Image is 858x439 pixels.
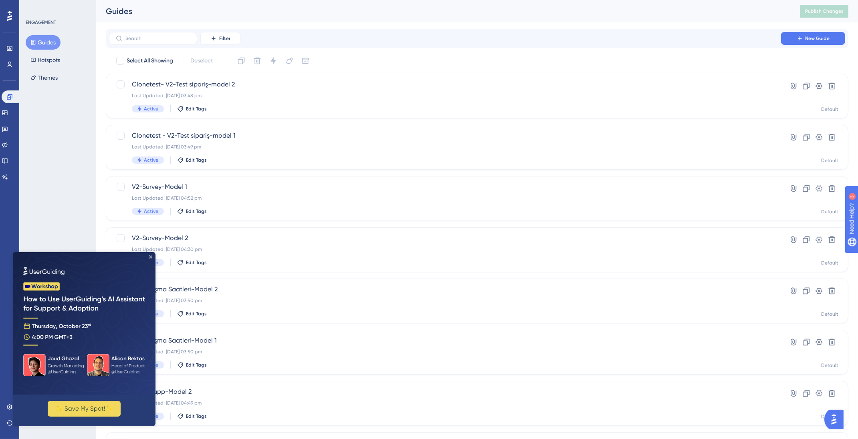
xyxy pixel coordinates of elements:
button: Hotspots [26,53,65,67]
span: Edit Tags [186,413,207,419]
button: Publish Changes [800,5,848,18]
button: Edit Tags [177,259,207,266]
div: 3 [56,4,58,10]
div: Default [821,260,838,266]
span: Clonetest - V2-Test sipariş-model 1 [132,131,758,140]
button: Deselect [183,54,220,68]
button: Edit Tags [177,106,207,112]
button: Edit Tags [177,413,207,419]
div: Last Updated: [DATE] 03:48 pm [132,92,758,99]
span: Active [144,106,158,112]
span: Edit Tags [186,362,207,368]
span: Active [144,157,158,163]
button: Edit Tags [177,362,207,368]
div: Default [821,362,838,369]
div: Default [821,413,838,420]
span: V2-Survey-Model 1 [132,182,758,192]
iframe: UserGuiding AI Assistant Launcher [824,407,848,431]
span: Clonetest- V2-Test sipariş-model 2 [132,80,758,89]
button: Guides [26,35,61,50]
div: Default [821,311,838,317]
span: Edit Tags [186,157,207,163]
button: Themes [26,70,63,85]
span: Edit Tags [186,259,207,266]
div: Last Updated: [DATE] 03:50 pm [132,349,758,355]
div: Last Updated: [DATE] 04:52 pm [132,195,758,201]
div: Default [821,208,838,215]
span: Edit Tags [186,208,207,214]
div: Last Updated: [DATE] 03:49 pm [132,144,758,150]
button: Edit Tags [177,157,207,163]
span: Need Help? [19,2,50,12]
span: V2-Çalışma Saatleri-Model 1 [132,336,758,345]
div: ENGAGEMENT [26,19,56,26]
span: Deselect [190,56,213,66]
div: Default [821,106,838,112]
span: Edit Tags [186,106,207,112]
span: New Guide [806,35,830,42]
span: Active [144,208,158,214]
span: V2-Çalışma Saatleri-Model 2 [132,285,758,294]
div: Last Updated: [DATE] 03:50 pm [132,297,758,304]
span: Publish Changes [805,8,844,14]
input: Search [125,36,190,41]
button: Filter [200,32,240,45]
span: V2-Go app-Model 2 [132,387,758,397]
div: Last Updated: [DATE] 04:30 pm [132,246,758,253]
div: Last Updated: [DATE] 04:49 pm [132,400,758,406]
button: Edit Tags [177,311,207,317]
button: ✨ Save My Spot!✨ [35,149,108,164]
span: Select All Showing [127,56,173,66]
span: Edit Tags [186,311,207,317]
span: Filter [219,35,230,42]
div: Guides [106,6,780,17]
button: Edit Tags [177,208,207,214]
button: New Guide [781,32,845,45]
div: Close Preview [136,3,139,6]
span: V2-Survey-Model 2 [132,233,758,243]
div: Default [821,157,838,164]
